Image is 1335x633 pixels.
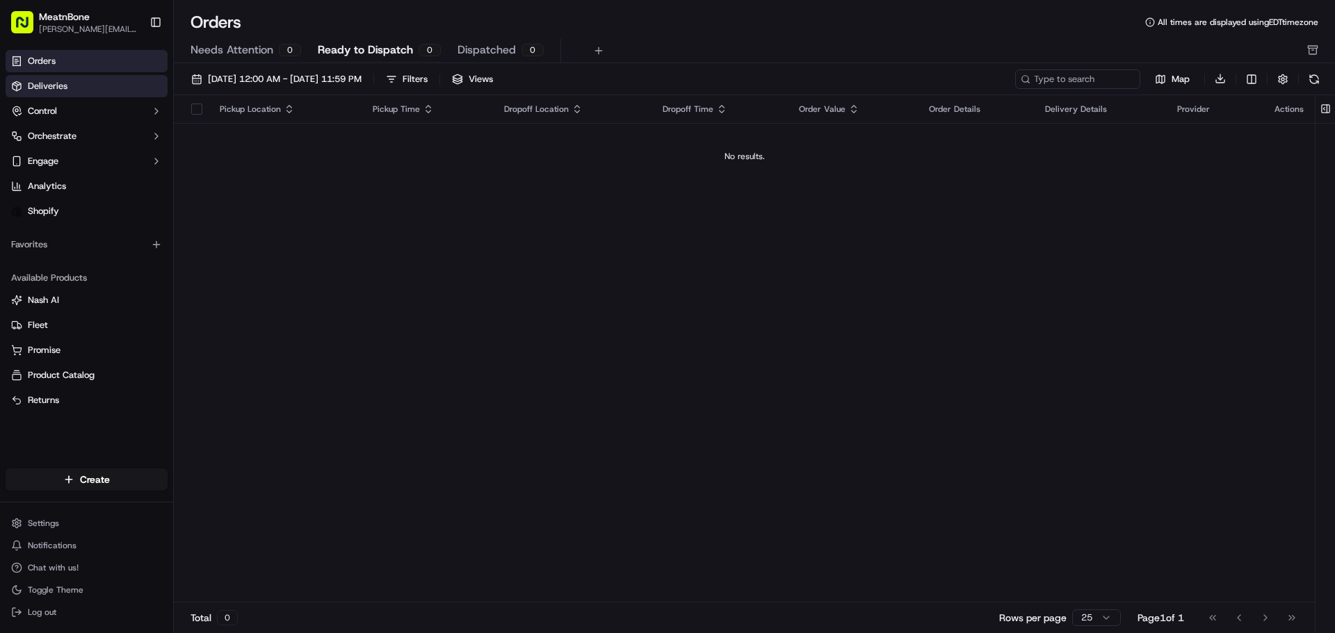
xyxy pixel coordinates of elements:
[1304,69,1324,89] button: Refresh
[208,73,362,85] span: [DATE] 12:00 AM - [DATE] 11:59 PM
[446,69,499,89] button: Views
[43,215,113,227] span: [PERSON_NAME]
[123,215,152,227] span: [DATE]
[929,104,1023,115] div: Order Details
[380,69,434,89] button: Filters
[28,344,60,356] span: Promise
[118,312,129,323] div: 💻
[6,580,168,600] button: Toggle Theme
[1275,104,1304,115] div: Actions
[36,90,250,104] input: Got a question? Start typing here...
[11,206,22,217] img: Shopify logo
[1158,17,1318,28] span: All times are displayed using EDT timezone
[6,100,168,122] button: Control
[39,24,138,35] button: [PERSON_NAME][EMAIL_ADDRESS][DOMAIN_NAME]
[28,155,58,167] span: Engage
[6,75,168,97] a: Deliveries
[63,133,228,147] div: Start new chat
[28,540,76,551] span: Notifications
[28,55,56,67] span: Orders
[112,305,229,330] a: 💻API Documentation
[28,130,76,142] span: Orchestrate
[236,137,253,154] button: Start new chat
[28,205,59,217] span: Shopify
[28,311,106,324] span: Knowledge Base
[28,584,83,595] span: Toggle Theme
[28,518,59,529] span: Settings
[14,202,36,224] img: Alwin
[14,56,253,78] p: Welcome 👋
[6,536,168,555] button: Notifications
[1177,104,1252,115] div: Provider
[28,394,59,406] span: Returns
[6,125,168,147] button: Orchestrate
[403,73,428,85] div: Filters
[112,253,140,264] span: [DATE]
[6,513,168,533] button: Settings
[28,254,39,265] img: 1736555255976-a54dd68f-1ca7-489b-9aae-adbdc363a1c4
[799,104,907,115] div: Order Value
[6,468,168,491] button: Create
[1172,73,1190,85] span: Map
[11,319,162,331] a: Fleet
[11,369,162,381] a: Product Catalog
[6,200,168,222] a: Shopify
[115,215,120,227] span: •
[663,104,777,115] div: Dropoff Time
[80,472,110,486] span: Create
[11,294,162,306] a: Nash AI
[6,267,168,289] div: Available Products
[14,14,42,42] img: Nash
[469,73,493,85] span: Views
[373,104,482,115] div: Pickup Time
[11,344,162,356] a: Promise
[11,394,162,406] a: Returns
[1138,611,1184,625] div: Page 1 of 1
[28,294,59,306] span: Nash AI
[39,10,90,24] span: MeatnBone
[6,150,168,172] button: Engage
[6,175,168,197] a: Analytics
[28,80,67,92] span: Deliveries
[28,607,56,618] span: Log out
[504,104,640,115] div: Dropoff Location
[6,233,168,256] div: Favorites
[14,181,93,192] div: Past conversations
[419,44,441,56] div: 0
[138,345,168,355] span: Pylon
[6,364,168,386] button: Product Catalog
[14,240,36,262] img: Regen Pajulas
[1015,69,1140,89] input: Type to search
[6,50,168,72] a: Orders
[999,611,1067,625] p: Rows per page
[131,311,223,324] span: API Documentation
[6,314,168,336] button: Fleet
[220,104,350,115] div: Pickup Location
[6,289,168,311] button: Nash AI
[14,312,25,323] div: 📗
[318,42,413,58] span: Ready to Dispatch
[63,147,191,158] div: We're available if you need us!
[14,133,39,158] img: 1736555255976-a54dd68f-1ca7-489b-9aae-adbdc363a1c4
[28,216,39,227] img: 1736555255976-a54dd68f-1ca7-489b-9aae-adbdc363a1c4
[104,253,109,264] span: •
[1045,104,1155,115] div: Delivery Details
[29,133,54,158] img: 1724597045416-56b7ee45-8013-43a0-a6f9-03cb97ddad50
[191,11,241,33] h1: Orders
[458,42,516,58] span: Dispatched
[28,562,79,573] span: Chat with us!
[521,44,544,56] div: 0
[28,319,48,331] span: Fleet
[185,69,368,89] button: [DATE] 12:00 AM - [DATE] 11:59 PM
[6,558,168,577] button: Chat with us!
[179,151,1309,162] div: No results.
[6,339,168,361] button: Promise
[191,42,273,58] span: Needs Attention
[1146,71,1199,88] button: Map
[6,6,144,39] button: MeatnBone[PERSON_NAME][EMAIL_ADDRESS][DOMAIN_NAME]
[8,305,112,330] a: 📗Knowledge Base
[191,610,238,625] div: Total
[6,602,168,622] button: Log out
[279,44,301,56] div: 0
